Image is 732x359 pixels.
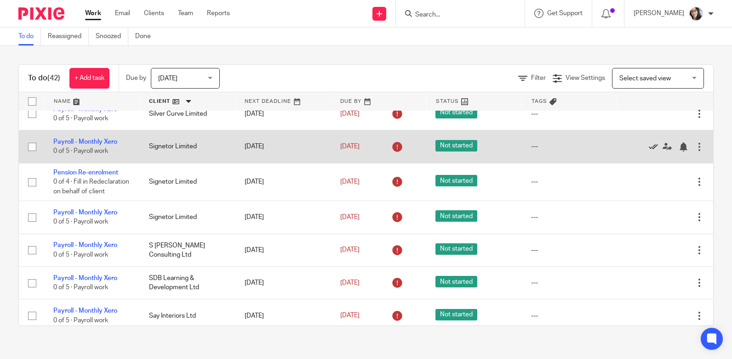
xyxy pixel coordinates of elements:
[53,252,108,258] span: 0 of 5 · Payroll work
[140,299,235,332] td: Say Interiors Ltd
[140,201,235,234] td: Signetor Limited
[53,209,117,216] a: Payroll - Monthly Xero
[619,75,671,82] span: Select saved view
[53,308,117,314] a: Payroll - Monthly Xero
[235,97,331,130] td: [DATE]
[649,142,663,151] a: Mark as done
[178,9,193,18] a: Team
[53,219,108,225] span: 0 of 5 · Payroll work
[435,175,477,186] span: Not started
[18,7,64,20] img: Pixie
[340,111,360,117] span: [DATE]
[340,179,360,185] span: [DATE]
[340,312,360,319] span: [DATE]
[435,309,477,320] span: Not started
[53,242,117,248] a: Payroll - Monthly Xero
[140,97,235,130] td: Silver Curve Limited
[435,276,477,287] span: Not started
[235,130,331,163] td: [DATE]
[115,9,130,18] a: Email
[340,280,360,286] span: [DATE]
[531,246,608,255] div: ---
[158,75,177,82] span: [DATE]
[235,267,331,299] td: [DATE]
[566,75,605,81] span: View Settings
[53,179,129,195] span: 0 of 4 · Fill in Redeclaration on behalf of client
[53,139,117,145] a: Payroll - Monthly Xero
[140,163,235,201] td: Signetor Limited
[53,148,108,155] span: 0 of 5 · Payroll work
[48,28,89,45] a: Reassigned
[140,234,235,266] td: S [PERSON_NAME] Consulting Ltd
[53,284,108,291] span: 0 of 5 · Payroll work
[531,142,608,151] div: ---
[531,213,608,222] div: ---
[340,247,360,253] span: [DATE]
[235,201,331,234] td: [DATE]
[53,115,108,122] span: 0 of 5 · Payroll work
[531,177,608,186] div: ---
[435,210,477,222] span: Not started
[414,11,497,19] input: Search
[47,74,60,82] span: (42)
[435,243,477,255] span: Not started
[69,68,109,89] a: + Add task
[53,317,108,324] span: 0 of 5 · Payroll work
[28,73,60,83] h1: To do
[140,267,235,299] td: SDB Learning & Development Ltd
[531,311,608,320] div: ---
[340,214,360,220] span: [DATE]
[531,75,546,81] span: Filter
[689,6,703,21] img: me%20(1).jpg
[235,163,331,201] td: [DATE]
[435,107,477,118] span: Not started
[53,275,117,281] a: Payroll - Monthly Xero
[207,9,230,18] a: Reports
[53,169,118,176] a: Pension Re-enrolment
[144,9,164,18] a: Clients
[140,130,235,163] td: Signetor Limited
[531,278,608,287] div: ---
[85,9,101,18] a: Work
[135,28,158,45] a: Done
[547,10,583,17] span: Get Support
[18,28,41,45] a: To do
[340,143,360,150] span: [DATE]
[53,106,117,112] a: Payroll - Monthly Xero
[531,109,608,118] div: ---
[435,140,477,151] span: Not started
[126,73,146,83] p: Due by
[235,234,331,266] td: [DATE]
[235,299,331,332] td: [DATE]
[532,99,547,104] span: Tags
[634,9,684,18] p: [PERSON_NAME]
[96,28,128,45] a: Snoozed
